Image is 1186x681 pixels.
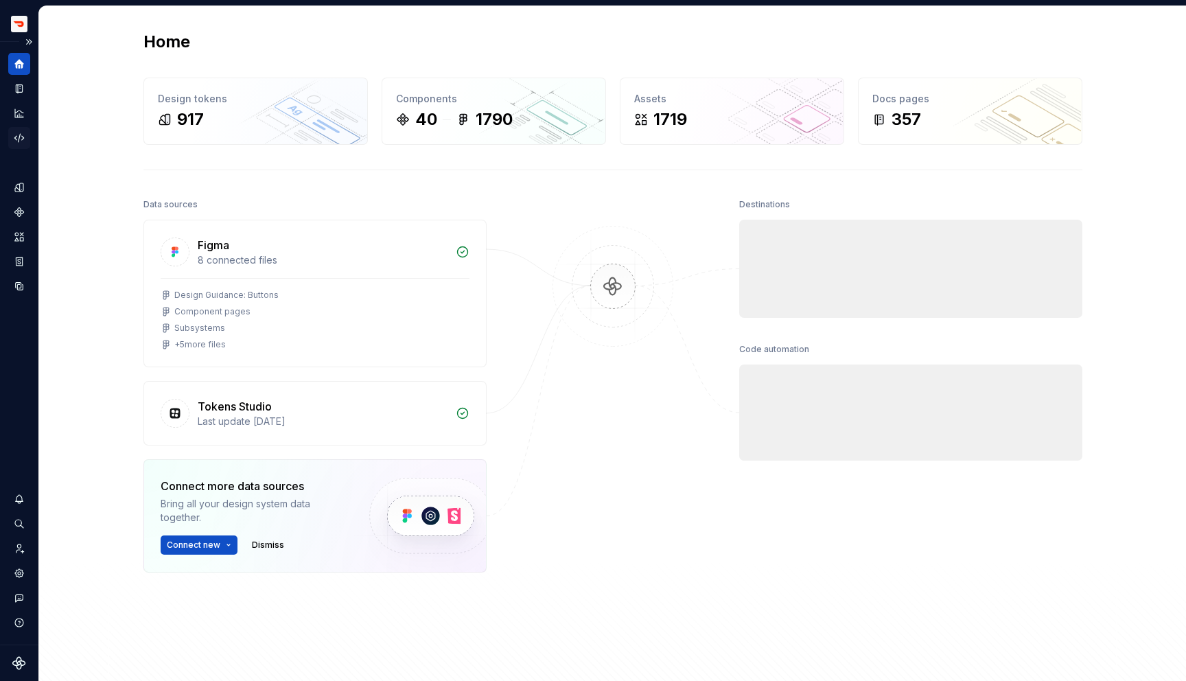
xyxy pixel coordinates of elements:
button: Dismiss [246,535,290,555]
a: Components401790 [382,78,606,145]
button: Search ⌘K [8,513,30,535]
div: 357 [892,108,921,130]
div: Last update [DATE] [198,415,447,428]
a: Home [8,53,30,75]
div: Data sources [143,195,198,214]
div: Component pages [174,306,251,317]
a: Assets1719 [620,78,844,145]
div: Subsystems [174,323,225,334]
a: Figma8 connected filesDesign Guidance: ButtonsComponent pagesSubsystems+5more files [143,220,487,367]
a: Components [8,201,30,223]
span: Dismiss [252,540,284,551]
div: 1790 [476,108,513,130]
h2: Home [143,31,190,53]
button: Contact support [8,587,30,609]
a: Assets [8,226,30,248]
a: Analytics [8,102,30,124]
a: Docs pages357 [858,78,1082,145]
div: 1719 [653,108,687,130]
div: + 5 more files [174,339,226,350]
a: Design tokens [8,176,30,198]
a: Code automation [8,127,30,149]
button: Notifications [8,488,30,510]
a: Settings [8,562,30,584]
div: Design tokens [158,92,353,106]
div: Components [396,92,592,106]
a: Design tokens917 [143,78,368,145]
button: Connect new [161,535,237,555]
div: Design Guidance: Buttons [174,290,279,301]
svg: Supernova Logo [12,656,26,670]
a: Storybook stories [8,251,30,273]
span: Connect new [167,540,220,551]
button: Expand sidebar [19,32,38,51]
a: Documentation [8,78,30,100]
div: 40 [415,108,437,130]
div: Code automation [739,340,809,359]
img: bd52d190-91a7-4889-9e90-eccda45865b1.png [11,16,27,32]
div: Docs pages [872,92,1068,106]
div: Connect more data sources [161,478,346,494]
div: Assets [634,92,830,106]
div: Tokens Studio [198,398,272,415]
div: Bring all your design system data together. [161,497,346,524]
div: 917 [177,108,204,130]
a: Invite team [8,538,30,559]
div: Figma [198,237,229,253]
div: Destinations [739,195,790,214]
a: Data sources [8,275,30,297]
div: 8 connected files [198,253,447,267]
a: Tokens StudioLast update [DATE] [143,381,487,446]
